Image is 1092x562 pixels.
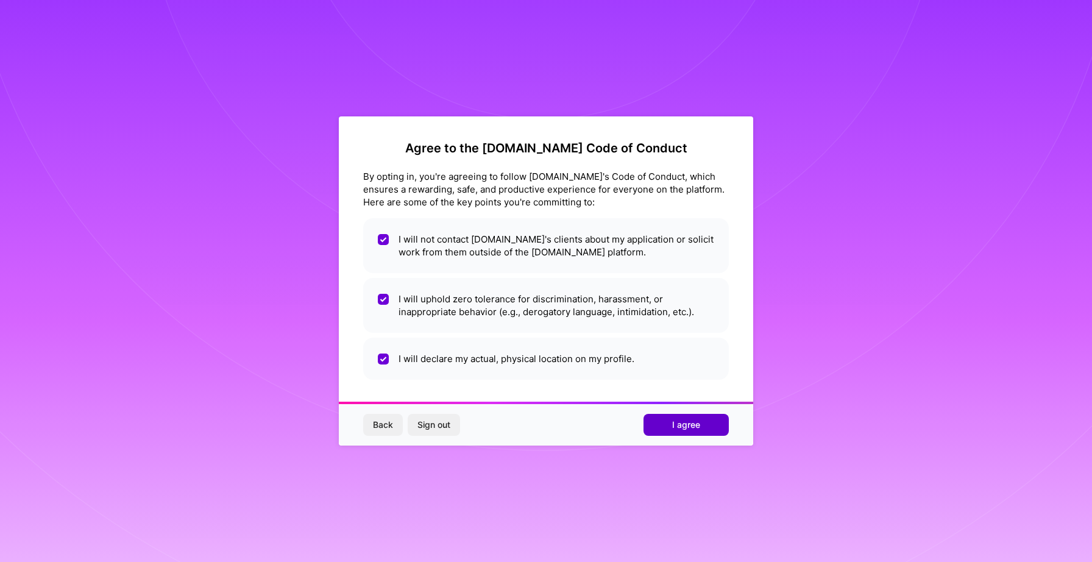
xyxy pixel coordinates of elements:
button: Sign out [408,414,460,436]
span: I agree [672,419,700,431]
li: I will not contact [DOMAIN_NAME]'s clients about my application or solicit work from them outside... [363,218,729,273]
li: I will declare my actual, physical location on my profile. [363,338,729,380]
h2: Agree to the [DOMAIN_NAME] Code of Conduct [363,141,729,155]
li: I will uphold zero tolerance for discrimination, harassment, or inappropriate behavior (e.g., der... [363,278,729,333]
span: Sign out [417,419,450,431]
button: I agree [643,414,729,436]
button: Back [363,414,403,436]
div: By opting in, you're agreeing to follow [DOMAIN_NAME]'s Code of Conduct, which ensures a rewardin... [363,170,729,208]
span: Back [373,419,393,431]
